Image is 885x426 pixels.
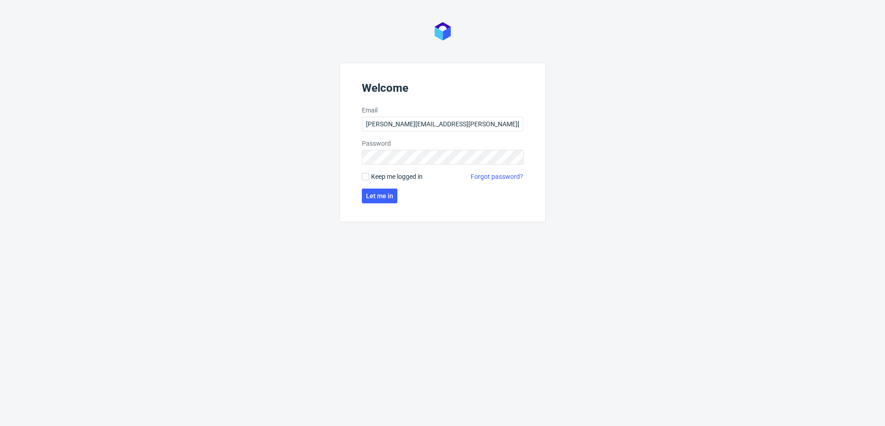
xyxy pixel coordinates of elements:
header: Welcome [362,82,523,98]
input: you@youremail.com [362,117,523,131]
span: Keep me logged in [371,172,423,181]
span: Let me in [366,193,393,199]
button: Let me in [362,189,397,203]
label: Password [362,139,523,148]
label: Email [362,106,523,115]
a: Forgot password? [471,172,523,181]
